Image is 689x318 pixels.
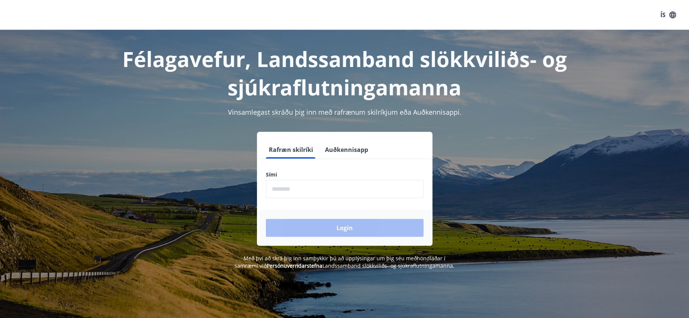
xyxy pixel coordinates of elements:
a: Persónuverndarstefna [267,262,322,269]
button: Auðkennisapp [322,141,371,159]
span: Með því að skrá þig inn samþykkir þú að upplýsingar um þig séu meðhöndlaðar í samræmi við Landssa... [235,255,454,269]
h1: Félagavefur, Landssamband slökkviliðs- og sjúkraflutningamanna [86,45,603,101]
span: Vinsamlegast skráðu þig inn með rafrænum skilríkjum eða Auðkennisappi. [228,108,461,117]
button: ÍS [656,8,680,22]
button: Rafræn skilríki [266,141,316,159]
label: Sími [266,171,424,178]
